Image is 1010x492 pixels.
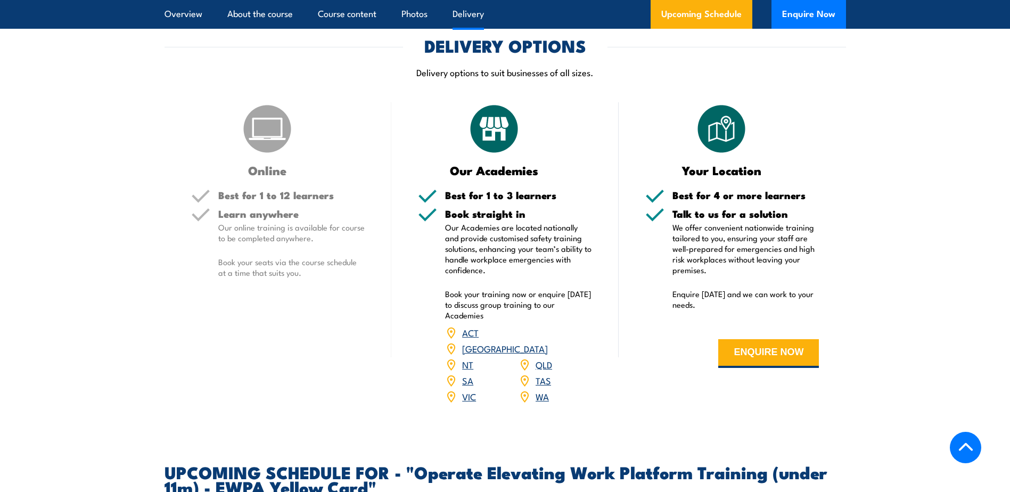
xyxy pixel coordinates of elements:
a: NT [462,358,473,371]
p: Our Academies are located nationally and provide customised safety training solutions, enhancing ... [445,222,592,275]
a: [GEOGRAPHIC_DATA] [462,342,548,355]
p: Enquire [DATE] and we can work to your needs. [672,289,819,310]
h5: Book straight in [445,209,592,219]
p: Book your seats via the course schedule at a time that suits you. [218,257,365,278]
h5: Best for 1 to 12 learners [218,190,365,200]
a: SA [462,374,473,387]
p: We offer convenient nationwide training tailored to you, ensuring your staff are well-prepared fo... [672,222,819,275]
h3: Online [191,164,344,176]
h5: Learn anywhere [218,209,365,219]
a: VIC [462,390,476,403]
a: ACT [462,326,479,339]
button: ENQUIRE NOW [718,339,819,368]
h5: Best for 4 or more learners [672,190,819,200]
a: QLD [536,358,552,371]
p: Our online training is available for course to be completed anywhere. [218,222,365,243]
h3: Your Location [645,164,798,176]
h5: Talk to us for a solution [672,209,819,219]
a: TAS [536,374,551,387]
h3: Our Academies [418,164,571,176]
h5: Best for 1 to 3 learners [445,190,592,200]
a: WA [536,390,549,403]
p: Delivery options to suit businesses of all sizes. [165,66,846,78]
h2: DELIVERY OPTIONS [424,38,586,53]
p: Book your training now or enquire [DATE] to discuss group training to our Academies [445,289,592,321]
